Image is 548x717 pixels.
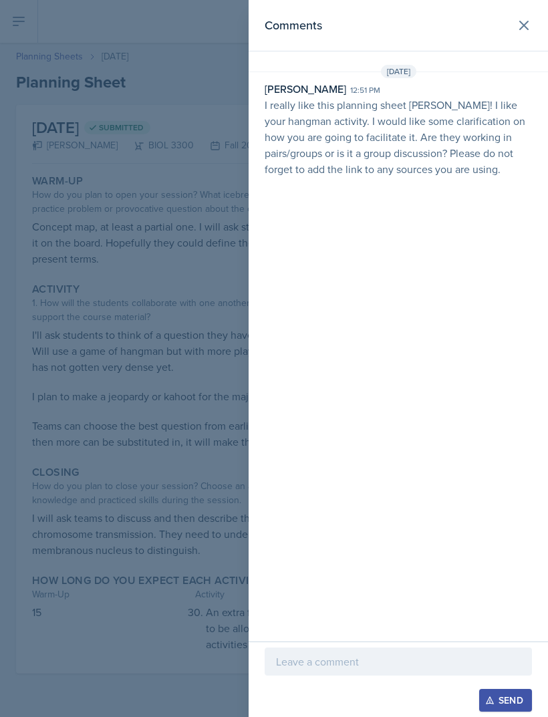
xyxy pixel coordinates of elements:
[479,689,532,712] button: Send
[265,81,346,97] div: [PERSON_NAME]
[265,16,322,35] h2: Comments
[488,695,523,706] div: Send
[265,97,532,177] p: I really like this planning sheet [PERSON_NAME]! I like your hangman activity. I would like some ...
[350,84,380,96] div: 12:51 pm
[381,65,416,78] span: [DATE]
